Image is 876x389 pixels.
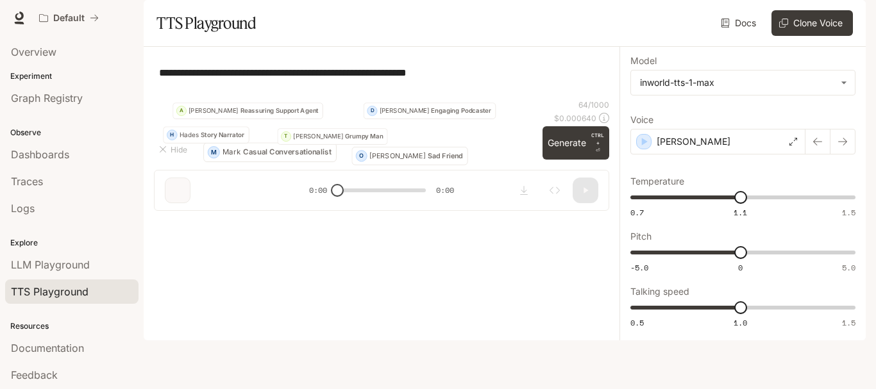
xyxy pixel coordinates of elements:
[53,13,85,24] p: Default
[630,317,644,328] span: 0.5
[591,131,604,154] p: ⏎
[173,103,323,119] button: A[PERSON_NAME]Reassuring Support Agent
[734,317,747,328] span: 1.0
[631,70,855,95] div: inworld-tts-1-max
[578,99,609,110] p: 64 / 1000
[167,126,177,143] div: H
[154,139,195,160] button: Hide
[630,287,689,296] p: Talking speed
[380,108,430,114] p: [PERSON_NAME]
[203,142,337,162] button: MMarkCasual Conversationalist
[718,10,761,36] a: Docs
[771,10,853,36] button: Clone Voice
[163,126,249,143] button: HHadesStory Narrator
[369,153,425,160] p: [PERSON_NAME]
[278,128,388,145] button: T[PERSON_NAME]Grumpy Man
[177,103,186,119] div: A
[842,207,855,218] span: 1.5
[351,147,467,165] button: O[PERSON_NAME]Sad Friend
[189,108,239,114] p: [PERSON_NAME]
[367,103,376,119] div: D
[842,317,855,328] span: 1.5
[734,207,747,218] span: 1.1
[630,232,652,241] p: Pitch
[431,108,491,114] p: Engaging Podcaster
[630,207,644,218] span: 0.7
[223,149,241,156] p: Mark
[554,113,596,124] p: $ 0.000640
[180,132,199,138] p: Hades
[243,149,331,156] p: Casual Conversationalist
[33,5,105,31] button: All workspaces
[240,108,319,114] p: Reassuring Support Agent
[345,133,383,140] p: Grumpy Man
[293,133,343,140] p: [PERSON_NAME]
[630,56,657,65] p: Model
[208,142,219,162] div: M
[282,128,291,145] div: T
[842,262,855,273] span: 5.0
[156,10,256,36] h1: TTS Playground
[591,131,604,147] p: CTRL +
[364,103,496,119] button: D[PERSON_NAME]Engaging Podcaster
[201,132,244,138] p: Story Narrator
[640,76,834,89] div: inworld-tts-1-max
[657,135,730,148] p: [PERSON_NAME]
[543,126,609,160] button: GenerateCTRL +⏎
[428,153,463,160] p: Sad Friend
[630,115,653,124] p: Voice
[738,262,743,273] span: 0
[630,177,684,186] p: Temperature
[630,262,648,273] span: -5.0
[357,147,367,165] div: O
